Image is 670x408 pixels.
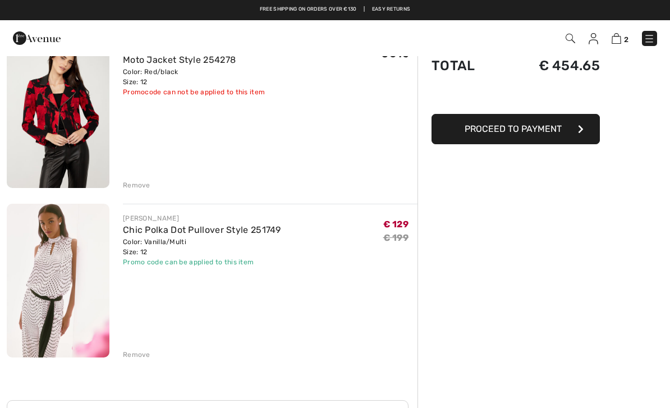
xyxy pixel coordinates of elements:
[432,114,600,144] button: Proceed to Payment
[123,237,281,257] div: Color: Vanilla/Multi Size: 12
[383,232,409,243] s: € 199
[432,47,501,85] td: Total
[465,123,562,134] span: Proceed to Payment
[123,257,281,267] div: Promo code can be applied to this item
[589,33,598,44] img: My Info
[612,31,628,45] a: 2
[123,67,265,87] div: Color: Red/black Size: 12
[644,33,655,44] img: Menu
[501,47,600,85] td: € 454.65
[123,224,281,235] a: Chic Polka Dot Pullover Style 251749
[372,6,411,13] a: Easy Returns
[612,33,621,44] img: Shopping Bag
[566,34,575,43] img: Search
[123,54,236,65] a: Moto Jacket Style 254278
[7,204,109,357] img: Chic Polka Dot Pullover Style 251749
[364,6,365,13] span: |
[260,6,357,13] a: Free shipping on orders over €130
[432,85,600,110] iframe: PayPal
[383,219,409,230] span: € 129
[123,180,150,190] div: Remove
[624,35,628,44] span: 2
[7,34,109,188] img: Moto Jacket Style 254278
[123,87,265,97] div: Promocode can not be applied to this item
[13,32,61,43] a: 1ère Avenue
[123,213,281,223] div: [PERSON_NAME]
[123,350,150,360] div: Remove
[13,27,61,49] img: 1ère Avenue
